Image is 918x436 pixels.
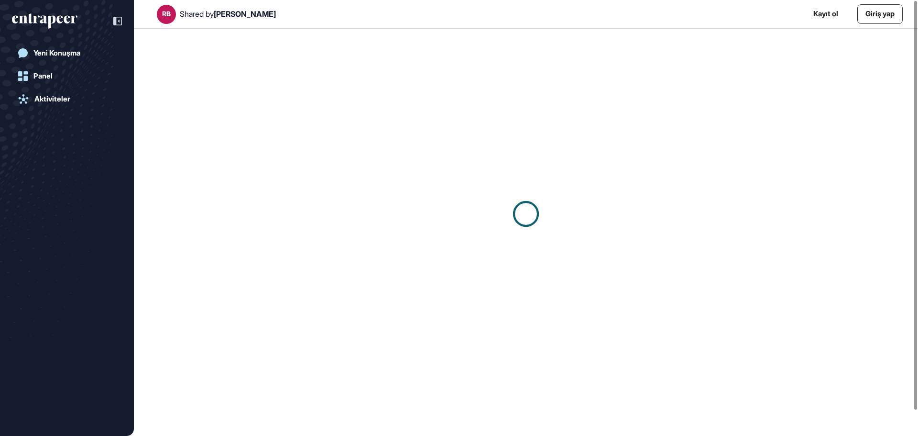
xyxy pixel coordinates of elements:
[33,49,80,57] div: Yeni Konuşma
[180,10,276,19] div: Shared by
[857,4,903,24] a: Giriş yap
[33,72,53,80] div: Panel
[34,95,70,103] div: Aktiviteler
[813,9,838,20] a: Kayıt ol
[214,9,276,19] span: [PERSON_NAME]
[162,10,171,18] div: RB
[12,13,77,29] div: entrapeer-logo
